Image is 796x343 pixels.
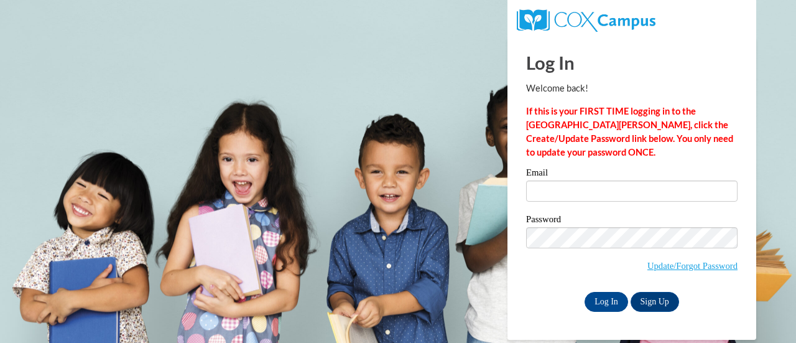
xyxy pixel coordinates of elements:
p: Welcome back! [526,82,738,95]
label: Password [526,215,738,227]
a: Sign Up [631,292,679,312]
strong: If this is your FIRST TIME logging in to the [GEOGRAPHIC_DATA][PERSON_NAME], click the Create/Upd... [526,106,733,157]
h1: Log In [526,50,738,75]
img: COX Campus [517,9,655,32]
a: Update/Forgot Password [647,261,738,271]
a: COX Campus [517,14,655,25]
label: Email [526,168,738,181]
input: Log In [585,292,628,312]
